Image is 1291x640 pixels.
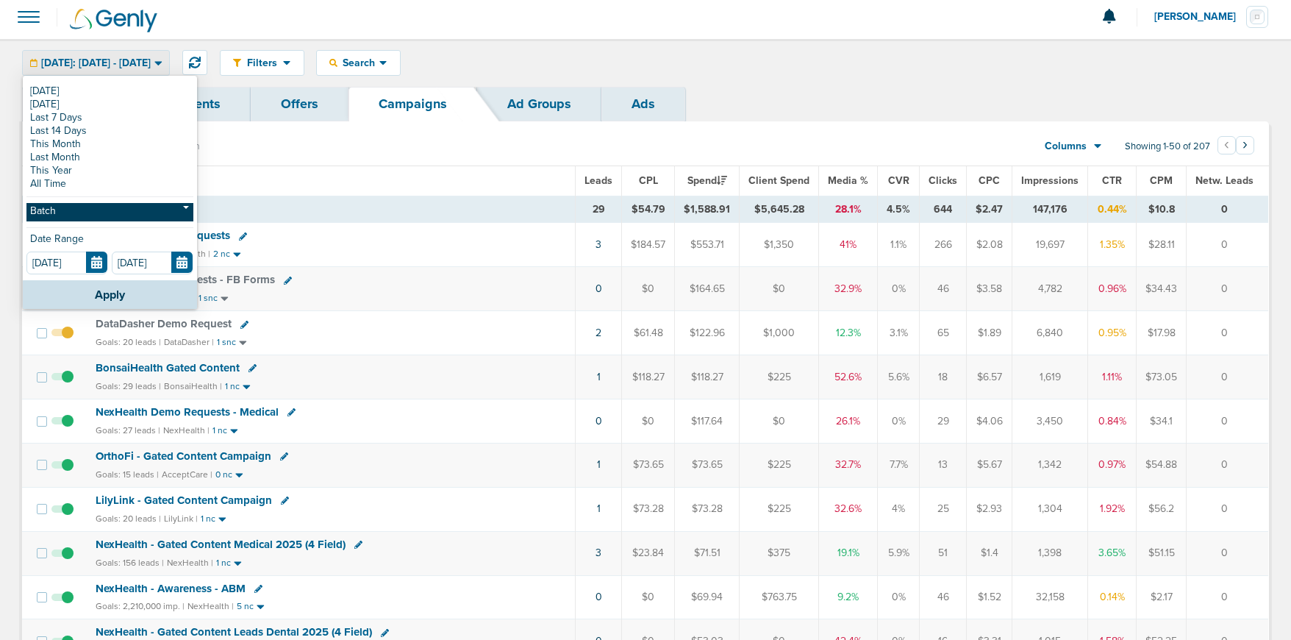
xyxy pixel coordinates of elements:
[1021,174,1079,187] span: Impressions
[22,87,149,121] a: Dashboard
[1137,267,1187,311] td: $34.43
[26,164,193,177] a: This Year
[26,111,193,124] a: Last 7 Days
[96,425,160,436] small: Goals: 27 leads |
[217,337,236,348] small: 1 snc
[1088,531,1137,575] td: 3.65%
[920,267,967,311] td: 46
[215,469,232,480] small: 0 nc
[1154,12,1246,22] span: [PERSON_NAME]
[622,223,675,267] td: $184.57
[967,575,1012,619] td: $1.52
[1012,399,1088,443] td: 3,450
[1125,141,1210,153] span: Showing 1-50 of 207
[740,223,819,267] td: $1,350
[675,443,740,487] td: $73.65
[675,487,740,531] td: $73.28
[878,487,920,531] td: 4%
[187,601,234,611] small: NexHealth |
[675,399,740,443] td: $117.64
[596,591,602,603] a: 0
[584,174,612,187] span: Leads
[929,174,957,187] span: Clicks
[87,196,576,223] td: TOTALS ( )
[967,355,1012,399] td: $6.57
[622,355,675,399] td: $118.27
[878,196,920,223] td: 4.5%
[199,293,218,304] small: 1 snc
[828,174,868,187] span: Media %
[967,223,1012,267] td: $2.08
[1137,575,1187,619] td: $2.17
[967,267,1012,311] td: $3.58
[920,355,967,399] td: 18
[878,223,920,267] td: 1.1%
[740,267,819,311] td: $0
[26,203,193,221] a: Batch
[1187,487,1269,531] td: 0
[622,311,675,355] td: $61.48
[920,399,967,443] td: 29
[1236,136,1254,154] button: Go to next page
[967,399,1012,443] td: $4.06
[201,513,215,525] small: 1 nc
[96,513,161,525] small: Goals: 20 leads |
[1187,311,1269,355] td: 0
[1012,487,1088,531] td: 1,304
[596,282,602,295] a: 0
[1187,355,1269,399] td: 0
[622,531,675,575] td: $23.84
[1187,399,1269,443] td: 0
[212,425,227,436] small: 1 nc
[337,57,379,69] span: Search
[622,267,675,311] td: $0
[878,443,920,487] td: 7.7%
[920,487,967,531] td: 25
[26,177,193,191] a: All Time
[225,381,240,392] small: 1 nc
[213,249,230,260] small: 2 nc
[1137,531,1187,575] td: $51.15
[622,487,675,531] td: $73.28
[819,355,878,399] td: 52.6%
[96,337,161,348] small: Goals: 20 leads |
[597,458,601,471] a: 1
[920,531,967,575] td: 51
[41,58,151,68] span: [DATE]: [DATE] - [DATE]
[622,575,675,619] td: $0
[1088,443,1137,487] td: 0.97%
[1012,355,1088,399] td: 1,619
[1012,531,1088,575] td: 1,398
[96,317,232,330] span: DataDasher Demo Request
[96,449,271,463] span: OrthoFi - Gated Content Campaign
[740,531,819,575] td: $375
[576,196,622,223] td: 29
[251,87,348,121] a: Offers
[1187,196,1269,223] td: 0
[878,575,920,619] td: 0%
[70,9,157,32] img: Genly
[1012,223,1088,267] td: 19,697
[1217,138,1254,156] ul: Pagination
[1012,196,1088,223] td: 147,176
[639,174,658,187] span: CPL
[819,531,878,575] td: 19.1%
[26,138,193,151] a: This Month
[878,311,920,355] td: 3.1%
[878,267,920,311] td: 0%
[96,469,159,480] small: Goals: 15 leads |
[675,311,740,355] td: $122.96
[96,494,272,507] span: LilyLink - Gated Content Campaign
[967,311,1012,355] td: $1.89
[23,280,197,309] button: Apply
[96,625,372,639] span: NexHealth - Gated Content Leads Dental 2025 (4 Field)
[26,98,193,111] a: [DATE]
[979,174,1000,187] span: CPC
[1137,443,1187,487] td: $54.88
[748,174,809,187] span: Client Spend
[96,582,246,595] span: NexHealth - Awareness - ABM
[819,487,878,531] td: 32.6%
[1088,196,1137,223] td: 0.44%
[1102,174,1122,187] span: CTR
[1088,487,1137,531] td: 1.92%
